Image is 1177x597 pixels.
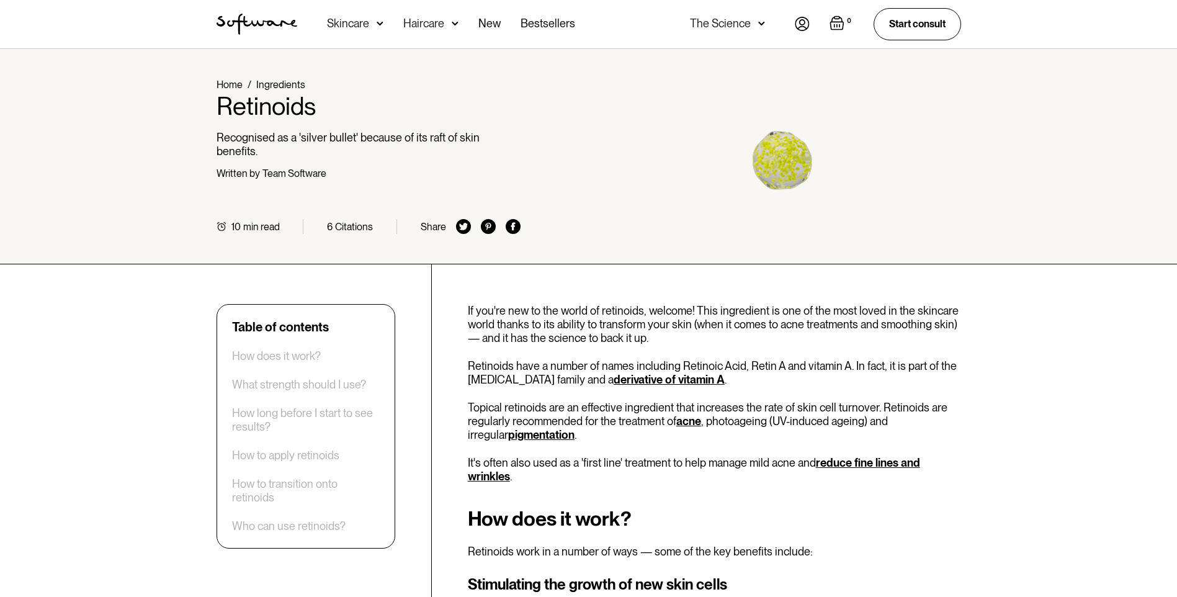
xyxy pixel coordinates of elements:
[690,17,751,30] div: The Science
[248,79,251,91] div: /
[874,8,961,40] a: Start consult
[256,79,305,91] a: Ingredients
[468,304,961,344] p: If you're new to the world of retinoids, welcome! This ingredient is one of the most loved in the...
[468,456,920,483] a: reduce fine lines and wrinkles
[262,168,326,179] div: Team Software
[421,221,446,233] div: Share
[403,17,444,30] div: Haircare
[232,449,339,462] a: How to apply retinoids
[468,506,632,531] strong: How does it work?
[327,221,333,233] div: 6
[232,349,321,363] a: ‍How does it work?
[456,219,471,234] img: twitter icon
[468,573,961,596] h3: Stimulating the growth of new skin cells
[217,91,521,121] h1: Retinoids
[468,456,961,483] p: It's often also used as a 'first line' treatment to help manage mild acne and .
[232,320,329,334] div: Table of contents
[506,219,521,234] img: facebook icon
[844,16,854,27] div: 0
[232,519,346,533] a: Who can use retinoids?
[468,508,961,530] h2: ‍
[231,221,241,233] div: 10
[468,401,961,441] p: Topical retinoids are an effective ingredient that increases the rate of skin cell turnover. Reti...
[758,17,765,30] img: arrow down
[830,16,854,33] a: Open empty cart
[232,477,380,504] a: How to transition onto retinoids
[217,168,260,179] div: Written by
[217,14,297,35] img: Software Logo
[217,79,243,91] a: Home
[468,359,961,386] p: Retinoids have a number of names including Retinoic Acid, Retin A and vitamin A. In fact, it is p...
[377,17,383,30] img: arrow down
[232,378,366,392] a: What strength should I use?
[327,17,369,30] div: Skincare
[335,221,373,233] div: Citations
[452,17,459,30] img: arrow down
[614,373,725,386] a: derivative of vitamin A
[676,415,701,428] a: acne
[217,131,521,158] p: Recognised as a 'silver bullet' because of its raft of skin benefits.
[217,14,297,35] a: home
[508,428,575,441] a: pigmentation
[468,545,961,559] p: Retinoids work in a number of ways — some of the key benefits include:
[481,219,496,234] img: pinterest icon
[243,221,280,233] div: min read
[232,406,380,433] a: How long before I start to see results?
